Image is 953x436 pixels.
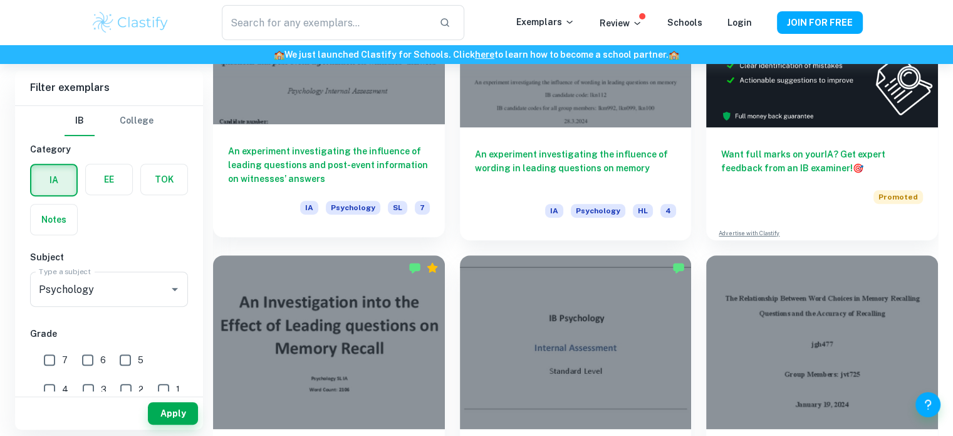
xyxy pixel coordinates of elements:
a: here [475,50,494,60]
span: 7 [62,353,68,367]
div: Filter type choice [65,106,154,136]
span: 6 [100,353,106,367]
span: IA [300,201,318,215]
a: Login [727,18,752,28]
h6: Want full marks on your IA ? Get expert feedback from an IB examiner! [721,147,923,175]
span: 🎯 [853,163,863,173]
img: Clastify logo [91,10,170,35]
button: Notes [31,205,77,235]
p: Exemplars [516,15,575,29]
h6: Subject [30,250,188,264]
button: TOK [141,164,187,194]
span: 2 [138,383,143,396]
h6: Category [30,142,188,156]
a: Advertise with Clastify [719,229,779,238]
span: 1 [176,383,180,396]
label: Type a subject [39,266,91,277]
h6: Filter exemplars [15,70,203,105]
h6: We just launched Clastify for Schools. Click to learn how to become a school partner. [3,48,950,61]
p: Review [600,16,642,30]
span: HL [633,204,653,218]
span: Psychology [571,204,625,218]
a: Schools [667,18,702,28]
button: College [120,106,154,136]
span: 🏫 [669,50,679,60]
h6: An experiment investigating the influence of leading questions and post-event information on witn... [228,144,430,186]
span: 3 [101,383,107,396]
span: 5 [138,353,143,367]
button: IA [31,165,76,195]
span: Promoted [873,190,923,204]
div: Premium [426,262,439,274]
span: IA [545,204,563,218]
button: IB [65,106,95,136]
button: Apply [148,402,198,425]
button: Help and Feedback [915,392,940,417]
button: Open [166,280,184,298]
button: JOIN FOR FREE [777,11,863,34]
span: 7 [415,201,430,215]
span: 4 [62,383,68,396]
span: SL [388,201,407,215]
button: EE [86,164,132,194]
span: Psychology [326,201,380,215]
img: Marked [409,262,421,274]
h6: Grade [30,327,188,341]
img: Marked [672,262,685,274]
input: Search for any exemplars... [222,5,429,40]
h6: An experiment investigating the influence of wording in leading questions on memory [475,147,677,189]
span: 🏫 [274,50,284,60]
span: 4 [660,204,676,218]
